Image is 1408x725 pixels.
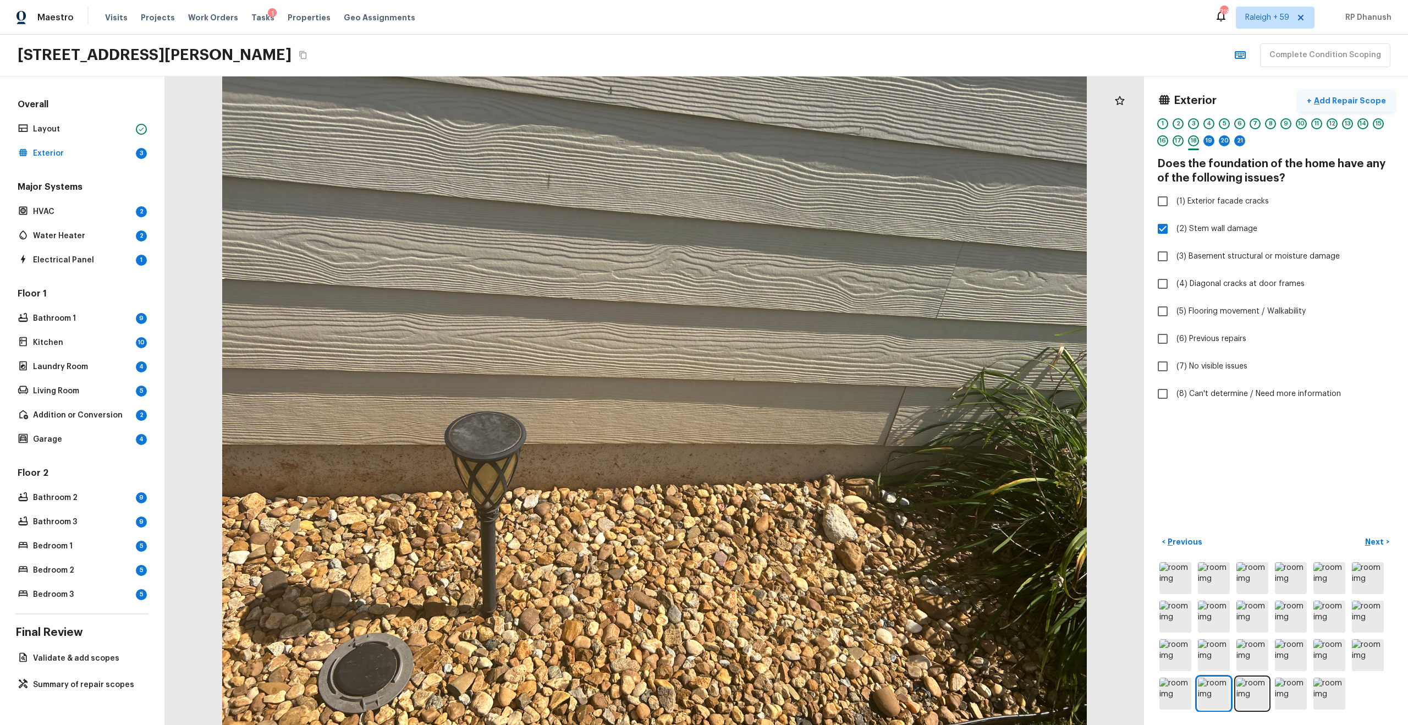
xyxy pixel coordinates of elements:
p: Layout [33,124,131,135]
div: 17 [1173,135,1184,146]
div: 4 [136,434,147,445]
div: 1 [1157,118,1168,129]
p: Summary of repair scopes [33,679,142,690]
div: 12 [1327,118,1338,129]
span: Geo Assignments [344,12,415,23]
div: 10 [1296,118,1307,129]
p: Bedroom 1 [33,541,131,552]
img: room img [1198,562,1230,594]
img: room img [1236,639,1268,671]
span: (2) Stem wall damage [1176,223,1257,234]
div: 9 [136,492,147,503]
img: room img [1236,601,1268,633]
div: 718 [1220,7,1228,18]
img: room img [1275,678,1307,710]
p: Exterior [33,148,131,159]
button: +Add Repair Scope [1298,90,1395,112]
img: room img [1313,639,1345,671]
div: 2 [136,206,147,217]
div: 11 [1311,118,1322,129]
button: <Previous [1157,533,1207,551]
img: room img [1159,639,1191,671]
div: 13 [1342,118,1353,129]
div: 10 [136,337,147,348]
span: Projects [141,12,175,23]
span: (6) Previous repairs [1176,333,1246,344]
span: (4) Diagonal cracks at door frames [1176,278,1305,289]
div: 4 [1203,118,1214,129]
img: room img [1352,562,1384,594]
div: 5 [136,589,147,600]
p: Next [1365,536,1386,547]
img: room img [1352,639,1384,671]
span: Properties [288,12,331,23]
img: room img [1236,678,1268,710]
div: 2 [136,230,147,241]
div: 7 [1250,118,1261,129]
img: room img [1159,562,1191,594]
p: Electrical Panel [33,255,131,266]
p: Kitchen [33,337,131,348]
div: 21 [1234,135,1245,146]
span: RP Dhanush [1341,12,1391,23]
div: 9 [136,313,147,324]
div: 6 [1234,118,1245,129]
img: room img [1159,601,1191,633]
img: room img [1352,601,1384,633]
img: room img [1275,601,1307,633]
div: 5 [136,386,147,397]
p: Bathroom 2 [33,492,131,503]
img: room img [1198,601,1230,633]
p: Water Heater [33,230,131,241]
h4: Exterior [1174,94,1217,108]
h4: Final Review [15,625,149,640]
p: HVAC [33,206,131,217]
img: room img [1275,562,1307,594]
div: 14 [1357,118,1368,129]
p: Bedroom 2 [33,565,131,576]
p: Garage [33,434,131,445]
h4: Does the foundation of the home have any of the following issues? [1157,157,1395,185]
span: Maestro [37,12,74,23]
span: (5) Flooring movement / Walkability [1176,306,1306,317]
p: Bedroom 3 [33,589,131,600]
div: 5 [1219,118,1230,129]
button: Next> [1360,533,1395,551]
img: room img [1236,562,1268,594]
div: 19 [1203,135,1214,146]
img: room img [1198,678,1230,710]
span: Tasks [251,14,274,21]
div: 1 [268,8,277,19]
div: 2 [136,410,147,421]
h5: Floor 2 [15,467,149,481]
div: 15 [1373,118,1384,129]
div: 16 [1157,135,1168,146]
h2: [STREET_ADDRESS][PERSON_NAME] [18,45,291,65]
div: 4 [136,361,147,372]
span: Work Orders [188,12,238,23]
div: 1 [136,255,147,266]
span: (3) Basement structural or moisture damage [1176,251,1340,262]
h5: Floor 1 [15,288,149,302]
h5: Overall [15,98,149,113]
span: (8) Can't determine / Need more information [1176,388,1341,399]
button: Copy Address [296,48,310,62]
div: 3 [136,148,147,159]
p: Bathroom 1 [33,313,131,324]
div: 18 [1188,135,1199,146]
div: 5 [136,565,147,576]
img: room img [1313,678,1345,710]
h5: Major Systems [15,181,149,195]
span: Raleigh + 59 [1245,12,1289,23]
p: Addition or Conversion [33,410,131,421]
span: Visits [105,12,128,23]
span: (1) Exterior facade cracks [1176,196,1269,207]
div: 3 [1188,118,1199,129]
p: Laundry Room [33,361,131,372]
p: Validate & add scopes [33,653,142,664]
img: room img [1313,562,1345,594]
p: Bathroom 3 [33,517,131,528]
p: Previous [1165,536,1202,547]
img: room img [1159,678,1191,710]
img: room img [1313,601,1345,633]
